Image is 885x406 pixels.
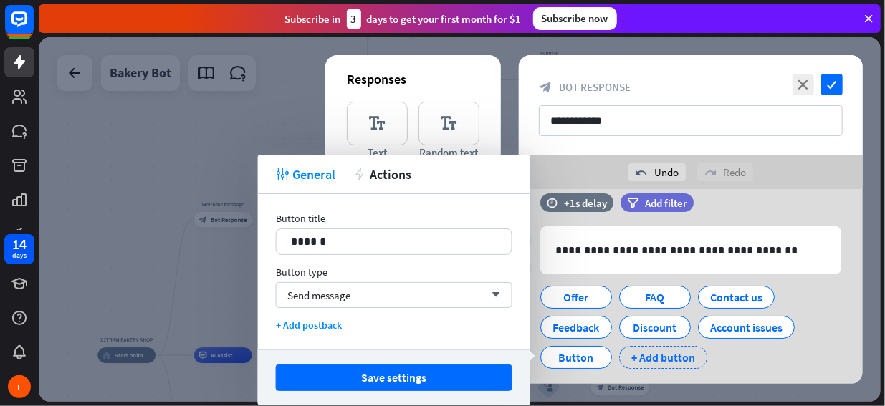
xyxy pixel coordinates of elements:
div: Button [552,347,600,368]
div: Undo [628,163,686,181]
i: block_bot_response [539,81,552,94]
i: time [547,198,558,208]
span: Bot Response [559,80,631,94]
div: days [12,251,27,261]
span: Send message [287,289,350,302]
div: Feedback [552,316,600,338]
i: action [353,168,366,180]
div: 3 [347,9,361,29]
button: Save settings [276,364,512,391]
i: check [821,74,843,95]
div: Subscribe in days to get your first month for $1 [285,9,522,29]
span: Add filter [645,196,687,210]
div: 14 [12,238,27,251]
i: redo [704,167,716,178]
div: L [8,375,31,398]
div: Button title [276,212,512,225]
div: Discount [631,316,679,338]
span: Actions [370,166,411,183]
div: + Add button [619,346,707,369]
div: Offer [552,286,600,308]
div: Account issues [710,316,783,338]
div: FAQ [631,286,679,308]
a: 14 days [4,234,34,264]
i: arrow_down [485,291,501,299]
span: General [292,166,335,183]
i: undo [636,167,647,178]
button: Open LiveChat chat widget [11,6,54,49]
div: Button type [276,266,512,279]
i: tweak [276,168,289,180]
i: filter [627,198,638,208]
div: Subscribe now [533,7,617,30]
div: Redo [697,163,753,181]
div: Contact us [710,286,762,308]
div: +1s delay [564,196,607,210]
i: close [793,74,814,95]
div: + Add postback [276,319,512,332]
